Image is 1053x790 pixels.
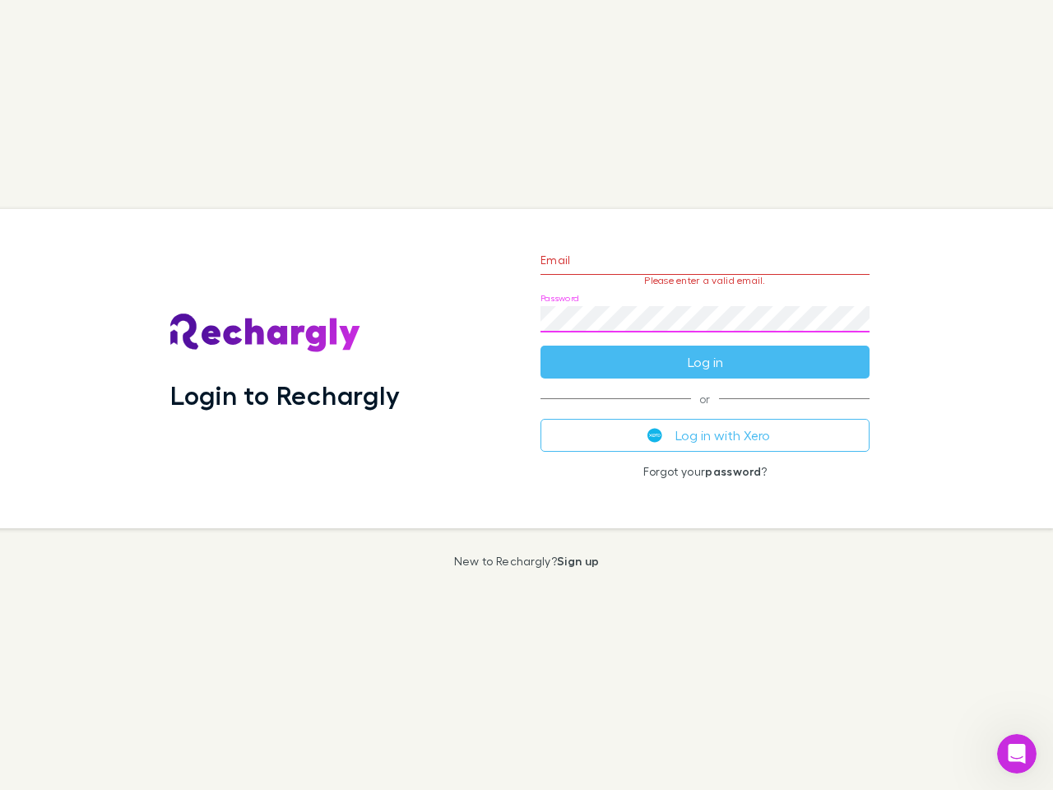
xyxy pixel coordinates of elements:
[540,346,870,379] button: Log in
[170,379,400,411] h1: Login to Rechargly
[705,464,761,478] a: password
[540,419,870,452] button: Log in with Xero
[557,554,599,568] a: Sign up
[997,734,1037,774] iframe: Intercom live chat
[540,275,870,286] p: Please enter a valid email.
[647,428,662,443] img: Xero's logo
[454,555,600,568] p: New to Rechargly?
[540,398,870,399] span: or
[540,465,870,478] p: Forgot your ?
[540,292,579,304] label: Password
[170,314,361,353] img: Rechargly's Logo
